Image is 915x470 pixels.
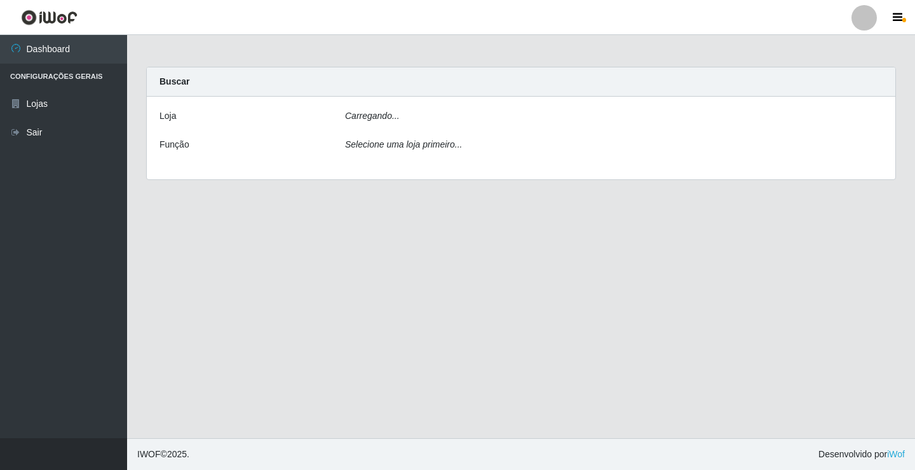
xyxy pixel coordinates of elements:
label: Loja [159,109,176,123]
strong: Buscar [159,76,189,86]
label: Função [159,138,189,151]
span: © 2025 . [137,448,189,461]
i: Selecione uma loja primeiro... [345,139,462,149]
span: IWOF [137,449,161,459]
span: Desenvolvido por [818,448,905,461]
a: iWof [887,449,905,459]
i: Carregando... [345,111,400,121]
img: CoreUI Logo [21,10,78,25]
